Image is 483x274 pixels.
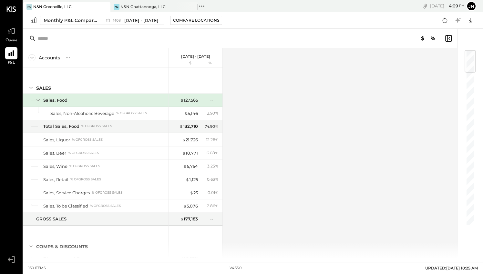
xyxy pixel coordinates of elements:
div: 5,146 [184,110,198,117]
div: Discounts and Comps [43,256,92,262]
div: 130 items [28,266,46,271]
span: $ [182,137,186,142]
div: % of GROSS SALES [70,177,101,182]
span: $ [183,164,187,169]
span: $ [183,203,187,208]
div: [DATE] [430,3,465,9]
span: Queue [5,38,17,44]
div: 0.63 [207,177,219,182]
div: 2.86 [207,203,219,209]
div: ( 2,562 ) [181,256,198,262]
div: 127,565 [180,97,198,103]
div: 21,726 [182,137,198,143]
div: Sales, Retail [43,177,68,183]
span: UPDATED: [DATE] 10:25 AM [425,266,478,270]
span: % [215,163,219,168]
span: $ [190,190,193,195]
span: M08 [113,19,123,22]
span: P&L [8,60,15,66]
span: $ [180,97,184,103]
div: % of GROSS SALES [92,190,122,195]
div: % [200,61,221,66]
div: 23 [190,190,198,196]
div: % of GROSS SALES [90,204,121,208]
div: % of GROSS SALES [81,124,112,128]
div: % of GROSS SALES [68,151,99,155]
div: Accounts [39,55,60,61]
div: copy link [422,3,428,9]
div: $ [172,61,198,66]
div: Sales, Food [43,97,67,103]
span: % [215,177,219,182]
div: Sales, To be Classified [43,203,88,209]
span: $ [182,150,186,156]
div: v 4.33.0 [230,266,241,271]
span: $ [184,111,188,116]
div: 132,710 [180,123,198,129]
button: Compare Locations [170,16,222,25]
div: Total Sales, Food [43,123,79,129]
button: jn [466,1,477,11]
div: % of GROSS SALES [116,111,147,116]
div: N&N Greenville, LLC [33,4,72,9]
div: -- [210,97,219,103]
span: % [215,150,219,155]
div: SALES [36,85,51,91]
div: GROSS SALES [36,216,67,222]
div: Sales, Beer [43,150,66,156]
span: % [215,190,219,195]
div: Monthly P&L Comparison [44,17,98,24]
div: Sales, Wine [43,163,67,169]
div: 177,183 [180,216,198,222]
div: 0.01 [208,190,219,196]
span: $ [186,177,189,182]
div: 2.90 [207,110,219,116]
div: % of GROSS SALES [72,137,103,142]
div: Sales, Liquor [43,137,70,143]
div: 12.26 [206,137,219,143]
span: $ [183,256,186,261]
button: Monthly P&L Comparison M08[DATE] - [DATE] [40,16,164,25]
div: 6.08 [207,150,219,156]
div: -- [210,256,219,261]
span: $ [180,124,183,129]
div: N&N Chattanooga, LLC [120,4,166,9]
div: Compare Locations [173,17,219,23]
span: % [215,124,219,129]
p: [DATE] - [DATE] [181,54,210,59]
span: $ [180,216,184,221]
span: % [215,203,219,208]
div: 10,771 [182,150,198,156]
span: % [215,110,219,116]
a: Queue [0,25,22,44]
div: 1,125 [186,177,198,183]
div: -- [210,216,219,222]
span: % [215,137,219,142]
div: Comps & Discounts [36,243,88,250]
div: % of GROSS SALES [69,164,100,168]
div: Sales, Non-Alcoholic Beverage [50,110,114,117]
div: Sales, Service Charges [43,190,90,196]
span: [DATE] - [DATE] [124,17,158,24]
div: 74.90 [205,124,219,129]
div: 3.25 [207,163,219,169]
div: 5,076 [183,203,198,209]
div: NC [114,4,119,10]
div: NG [26,4,32,10]
a: P&L [0,47,22,66]
div: 5,754 [183,163,198,169]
